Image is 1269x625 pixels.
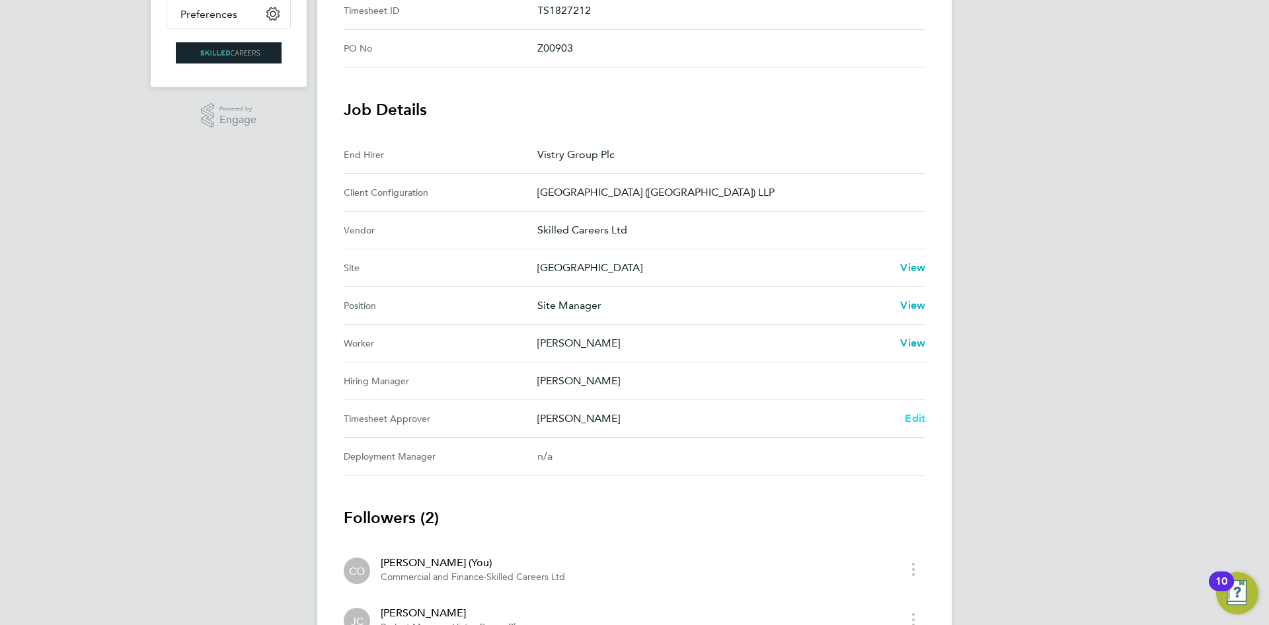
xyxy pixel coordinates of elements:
[344,185,537,200] div: Client Configuration
[900,335,925,351] a: View
[344,40,537,56] div: PO No
[537,298,890,313] p: Site Manager
[537,373,915,389] p: [PERSON_NAME]
[900,298,925,313] a: View
[349,563,365,578] span: CO
[344,3,537,19] div: Timesheet ID
[219,103,256,114] span: Powered by
[344,448,537,464] div: Deployment Manager
[344,222,537,238] div: Vendor
[344,373,537,389] div: Hiring Manager
[486,571,565,583] span: Skilled Careers Ltd
[381,605,520,621] div: [PERSON_NAME]
[1215,581,1227,599] div: 10
[344,260,537,276] div: Site
[344,507,925,528] h3: Followers (2)
[900,261,925,274] span: View
[167,42,291,63] a: Go to home page
[537,335,890,351] p: [PERSON_NAME]
[537,185,915,200] p: [GEOGRAPHIC_DATA] ([GEOGRAPHIC_DATA]) LLP
[537,40,915,56] p: Z00903
[900,299,925,312] span: View
[176,42,282,63] img: skilledcareers-logo-retina.png
[180,8,237,21] span: Preferences
[344,99,925,120] h3: Job Details
[219,114,256,126] span: Engage
[381,571,484,583] span: Commercial and Finance
[537,448,904,464] div: n/a
[484,571,486,583] span: ·
[900,260,925,276] a: View
[900,337,925,349] span: View
[537,260,890,276] p: [GEOGRAPHIC_DATA]
[1216,572,1258,614] button: Open Resource Center, 10 new notifications
[905,411,925,427] a: Edit
[537,3,915,19] p: TS1827212
[344,298,537,313] div: Position
[537,222,915,238] p: Skilled Careers Ltd
[381,555,565,571] div: [PERSON_NAME] (You)
[344,558,370,584] div: Craig O'Donovan (You)
[537,411,894,427] p: [PERSON_NAME]
[344,147,537,163] div: End Hirer
[344,335,537,351] div: Worker
[905,412,925,425] span: Edit
[344,411,537,427] div: Timesheet Approver
[902,559,925,579] button: timesheet menu
[201,103,257,128] a: Powered byEngage
[537,147,915,163] p: Vistry Group Plc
